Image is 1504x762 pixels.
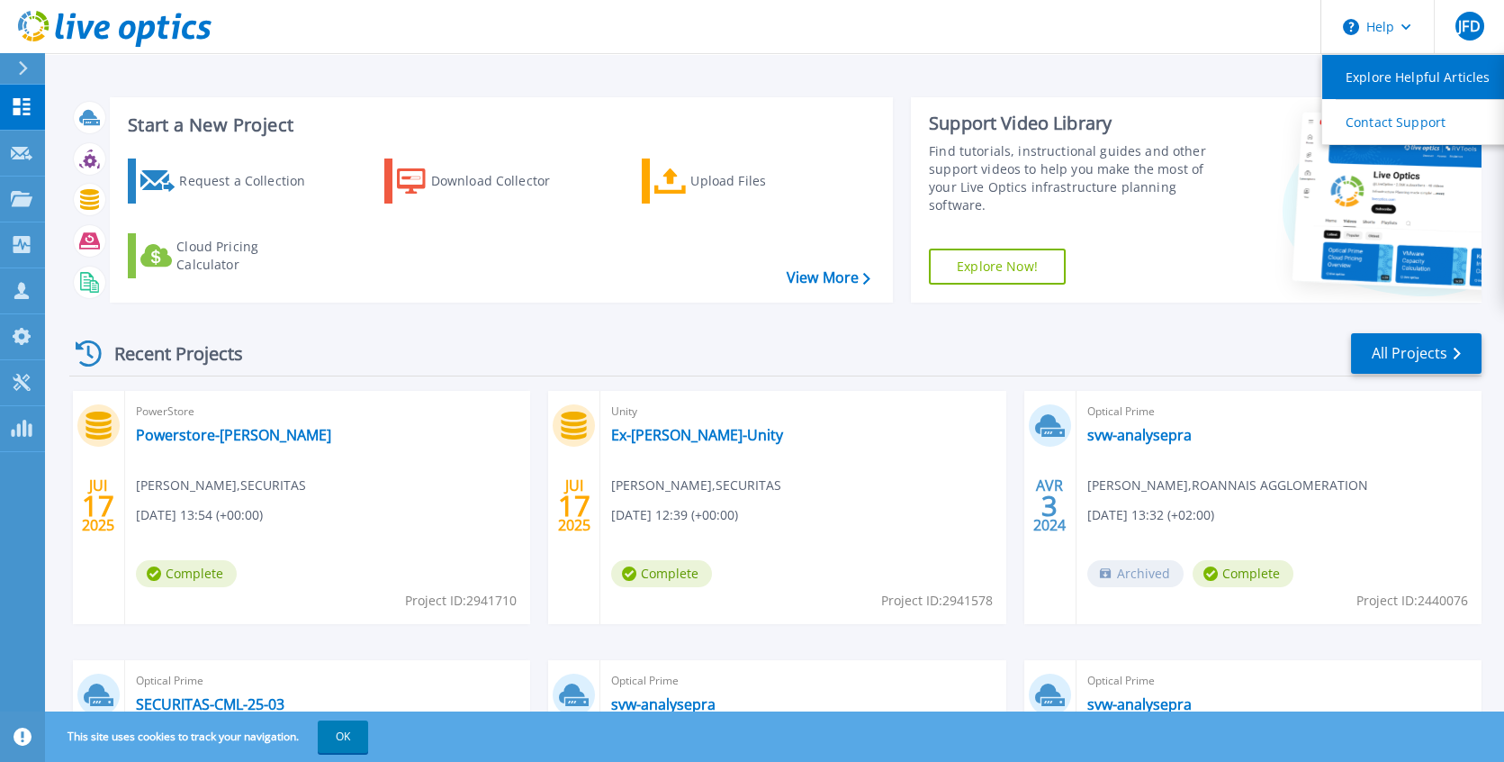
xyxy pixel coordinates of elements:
[318,721,368,753] button: OK
[929,142,1217,214] div: Find tutorials, instructional guides and other support videos to help you make the most of your L...
[136,426,331,444] a: Powerstore-[PERSON_NAME]
[881,591,993,611] span: Project ID: 2941578
[557,473,591,539] div: JUI 2025
[136,476,306,495] span: [PERSON_NAME] , SECURITAS
[1041,498,1058,513] span: 3
[179,163,323,199] div: Request a Collection
[136,402,519,422] span: PowerStore
[1087,560,1184,587] span: Archived
[611,695,716,713] a: svw-analysepra
[642,159,842,204] a: Upload Files
[136,560,237,587] span: Complete
[384,159,585,204] a: Download Collector
[1087,426,1192,444] a: svw-analysepra
[1087,695,1192,713] a: svw-analysepra
[1087,402,1471,422] span: Optical Prime
[611,426,783,444] a: Ex-[PERSON_NAME]-Unity
[50,721,368,753] span: This site uses cookies to track your navigation.
[787,269,870,286] a: View More
[176,238,320,274] div: Cloud Pricing Calculator
[611,671,995,691] span: Optical Prime
[929,112,1217,135] div: Support Video Library
[1087,476,1368,495] span: [PERSON_NAME] , ROANNAIS AGGLOMERATION
[431,163,575,199] div: Download Collector
[1193,560,1293,587] span: Complete
[136,671,519,691] span: Optical Prime
[611,476,781,495] span: [PERSON_NAME] , SECURITAS
[1356,591,1468,611] span: Project ID: 2440076
[128,159,329,204] a: Request a Collection
[611,402,995,422] span: Unity
[690,163,834,199] div: Upload Files
[405,591,517,611] span: Project ID: 2941710
[611,505,738,525] span: [DATE] 12:39 (+00:00)
[128,115,869,135] h3: Start a New Project
[136,505,263,525] span: [DATE] 13:54 (+00:00)
[1087,505,1214,525] span: [DATE] 13:32 (+02:00)
[1458,19,1480,33] span: JFD
[929,249,1066,285] a: Explore Now!
[136,695,284,713] a: SECURITAS-CML-25-03
[81,473,115,539] div: JUI 2025
[1087,671,1471,691] span: Optical Prime
[611,560,712,587] span: Complete
[1351,333,1481,374] a: All Projects
[69,331,267,376] div: Recent Projects
[82,498,114,513] span: 17
[128,233,329,278] a: Cloud Pricing Calculator
[558,498,590,513] span: 17
[1032,473,1067,539] div: AVR 2024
